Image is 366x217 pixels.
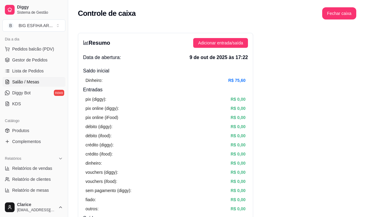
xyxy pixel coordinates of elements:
[2,185,65,195] a: Relatório de mesas
[12,57,47,63] span: Gestor de Pedidos
[12,176,51,182] span: Relatório de clientes
[85,196,96,203] article: fiado:
[12,46,54,52] span: Pedidos balcão (PDV)
[231,132,246,139] article: R$ 0,00
[85,178,117,185] article: vouchers (ifood):
[85,205,99,212] article: outros:
[2,2,65,17] a: DiggySistema de Gestão
[2,137,65,146] a: Complementos
[83,39,110,47] h3: Resumo
[17,208,56,212] span: [EMAIL_ADDRESS][DOMAIN_NAME]
[231,169,246,176] article: R$ 0,00
[85,132,112,139] article: débito (ifood):
[83,67,248,75] h4: Saldo inícial
[2,196,65,206] a: Relatório de fidelidadenovo
[228,77,246,84] article: R$ 75,60
[83,40,89,45] span: bar-chart
[322,7,356,19] button: Fechar caixa
[2,163,65,173] a: Relatórios de vendas
[17,5,63,10] span: Diggy
[85,142,114,148] article: crédito (diggy):
[2,116,65,126] div: Catálogo
[85,96,106,103] article: pix (diggy):
[2,126,65,135] a: Produtos
[190,54,248,61] span: 9 de out de 2025 às 17:22
[12,101,21,107] span: KDS
[17,10,63,15] span: Sistema de Gestão
[231,142,246,148] article: R$ 0,00
[83,86,248,93] h4: Entradas
[231,151,246,157] article: R$ 0,00
[2,88,65,98] a: Diggy Botnovo
[78,9,136,18] h2: Controle de caixa
[83,54,121,61] span: Data de abertura:
[5,156,21,161] span: Relatórios
[85,77,103,84] article: Dinheiro:
[17,202,56,208] span: Clarice
[231,105,246,112] article: R$ 0,00
[231,123,246,130] article: R$ 0,00
[12,79,39,85] span: Salão / Mesas
[198,40,243,46] span: Adicionar entrada/saída
[12,68,44,74] span: Lista de Pedidos
[19,23,53,29] div: BIG ESFIHA AR ...
[12,90,31,96] span: Diggy Bot
[231,187,246,194] article: R$ 0,00
[85,169,118,176] article: vouchers (diggy):
[85,114,118,121] article: pix online (iFood)
[2,19,65,32] button: Select a team
[231,160,246,166] article: R$ 0,00
[2,55,65,65] a: Gestor de Pedidos
[12,138,41,145] span: Complementos
[12,128,29,134] span: Produtos
[231,196,246,203] article: R$ 0,00
[2,99,65,109] a: KDS
[2,200,65,215] button: Clarice[EMAIL_ADDRESS][DOMAIN_NAME]
[2,174,65,184] a: Relatório de clientes
[85,187,131,194] article: sem pagamento (diggy):
[231,114,246,121] article: R$ 0,00
[231,205,246,212] article: R$ 0,00
[231,96,246,103] article: R$ 0,00
[85,151,113,157] article: crédito (ifood):
[193,38,248,48] button: Adicionar entrada/saída
[2,44,65,54] button: Pedidos balcão (PDV)
[12,187,49,193] span: Relatório de mesas
[85,105,119,112] article: pix online (diggy):
[231,178,246,185] article: R$ 0,00
[12,165,52,171] span: Relatórios de vendas
[85,160,102,166] article: dinheiro:
[8,23,14,29] span: B
[2,66,65,76] a: Lista de Pedidos
[2,77,65,87] a: Salão / Mesas
[2,34,65,44] div: Dia a dia
[85,123,113,130] article: débito (diggy):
